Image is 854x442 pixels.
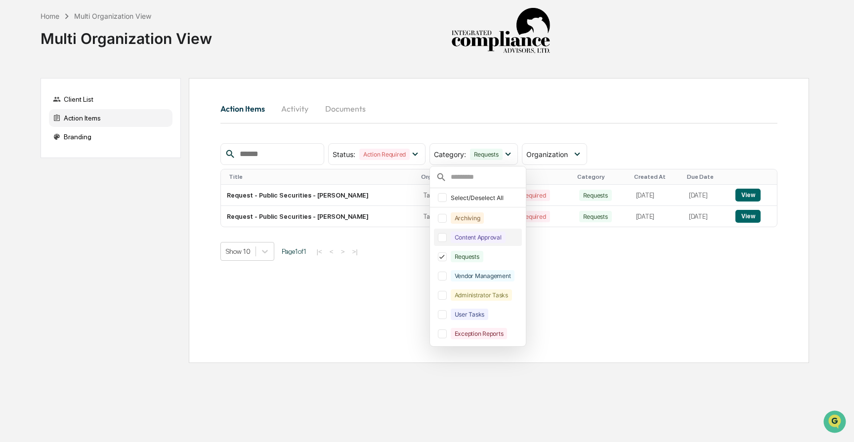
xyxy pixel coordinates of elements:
[6,139,66,157] a: 🔎Data Lookup
[221,185,417,206] td: Request - Public Securities - [PERSON_NAME]
[220,97,778,121] div: activity tabs
[26,45,163,55] input: Clear
[273,97,317,121] button: Activity
[41,22,212,47] div: Multi Organization View
[451,232,506,243] div: Content Approval
[579,190,612,201] div: Requests
[34,76,162,85] div: Start new chat
[526,150,568,159] span: Organization
[74,12,151,20] div: Multi Organization View
[822,409,849,436] iframe: Open customer support
[338,247,348,256] button: >
[451,8,550,54] img: Integrated Compliance Advisors
[417,206,493,227] td: Tandem Financial
[41,12,59,20] div: Home
[687,173,726,180] div: Due Date
[683,206,730,227] td: [DATE]
[451,289,512,301] div: Administrator Tasks
[20,124,64,134] span: Preclearance
[82,124,123,134] span: Attestations
[327,247,337,256] button: <
[10,21,180,37] p: How can we help?
[70,167,120,175] a: Powered byPylon
[72,125,80,133] div: 🗄️
[98,167,120,175] span: Pylon
[579,211,612,222] div: Requests
[630,185,683,206] td: [DATE]
[34,85,125,93] div: We're available if you need us!
[630,206,683,227] td: [DATE]
[683,185,730,206] td: [DATE]
[168,79,180,90] button: Start new chat
[359,149,410,160] div: Action Required
[10,76,28,93] img: 1746055101610-c473b297-6a78-478c-a979-82029cc54cd1
[470,149,503,160] div: Requests
[333,150,355,159] span: Status :
[68,121,127,138] a: 🗄️Attestations
[229,173,413,180] div: Title
[451,212,484,224] div: Archiving
[20,143,62,153] span: Data Lookup
[735,189,761,201] button: View
[497,173,569,180] div: Status
[317,97,374,121] button: Documents
[349,247,360,256] button: >|
[314,247,325,256] button: |<
[49,109,172,127] div: Action Items
[6,121,68,138] a: 🖐️Preclearance
[451,270,515,281] div: Vendor Management
[451,309,489,320] div: User Tasks
[220,97,273,121] button: Action Items
[221,206,417,227] td: Request - Public Securities - [PERSON_NAME]
[421,173,489,180] div: Organization
[451,328,508,339] div: Exception Reports
[49,128,172,146] div: Branding
[10,144,18,152] div: 🔎
[577,173,626,180] div: Category
[634,173,679,180] div: Created At
[10,125,18,133] div: 🖐️
[417,185,493,206] td: Tandem Financial
[451,251,483,262] div: Requests
[735,210,761,223] button: View
[282,247,306,255] span: Page 1 of 1
[434,150,466,159] span: Category :
[49,90,172,108] div: Client List
[451,194,520,201] div: Select/Deselect All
